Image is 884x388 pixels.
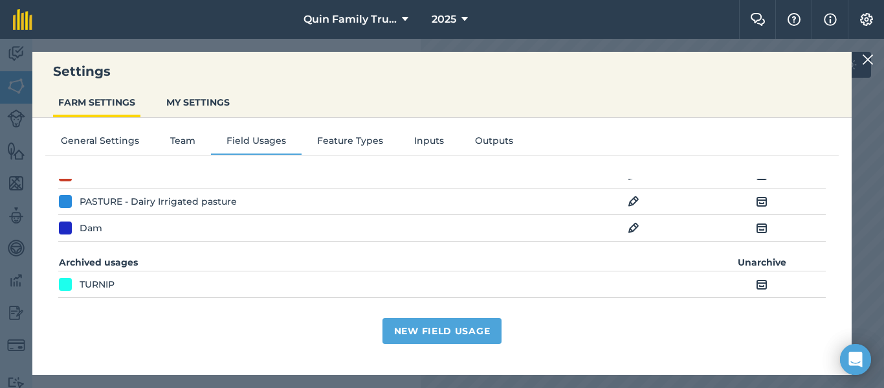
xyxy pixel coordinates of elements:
[824,12,837,27] img: svg+xml;base64,PHN2ZyB4bWxucz0iaHR0cDovL3d3dy53My5vcmcvMjAwMC9zdmciIHdpZHRoPSIxNyIgaGVpZ2h0PSIxNy...
[80,221,102,235] div: Dam
[756,220,768,236] img: svg+xml;base64,PHN2ZyB4bWxucz0iaHR0cDovL3d3dy53My5vcmcvMjAwMC9zdmciIHdpZHRoPSIxOCIgaGVpZ2h0PSIyNC...
[382,318,502,344] button: New Field Usage
[862,52,874,67] img: svg+xml;base64,PHN2ZyB4bWxucz0iaHR0cDovL3d3dy53My5vcmcvMjAwMC9zdmciIHdpZHRoPSIyMiIgaGVpZ2h0PSIzMC...
[859,13,874,26] img: A cog icon
[53,90,140,115] button: FARM SETTINGS
[80,277,115,291] div: TURNIP
[698,255,826,271] th: Unarchive
[161,90,235,115] button: MY SETTINGS
[750,13,766,26] img: Two speech bubbles overlapping with the left bubble in the forefront
[628,220,639,236] img: svg+xml;base64,PHN2ZyB4bWxucz0iaHR0cDovL3d3dy53My5vcmcvMjAwMC9zdmciIHdpZHRoPSIxOCIgaGVpZ2h0PSIyNC...
[211,133,302,153] button: Field Usages
[302,133,399,153] button: Feature Types
[45,133,155,153] button: General Settings
[786,13,802,26] img: A question mark icon
[80,194,237,209] div: PASTURE - Dairy Irrigated pasture
[840,344,871,375] div: Open Intercom Messenger
[32,62,852,80] h3: Settings
[628,194,639,209] img: svg+xml;base64,PHN2ZyB4bWxucz0iaHR0cDovL3d3dy53My5vcmcvMjAwMC9zdmciIHdpZHRoPSIxOCIgaGVpZ2h0PSIyNC...
[756,277,768,292] img: svg+xml;base64,PHN2ZyB4bWxucz0iaHR0cDovL3d3dy53My5vcmcvMjAwMC9zdmciIHdpZHRoPSIxOCIgaGVpZ2h0PSIyNC...
[399,133,459,153] button: Inputs
[459,133,529,153] button: Outputs
[756,194,768,209] img: svg+xml;base64,PHN2ZyB4bWxucz0iaHR0cDovL3d3dy53My5vcmcvMjAwMC9zdmciIHdpZHRoPSIxOCIgaGVpZ2h0PSIyNC...
[13,9,32,30] img: fieldmargin Logo
[304,12,397,27] span: Quin Family Trust
[155,133,211,153] button: Team
[58,255,442,271] th: Archived usages
[432,12,456,27] span: 2025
